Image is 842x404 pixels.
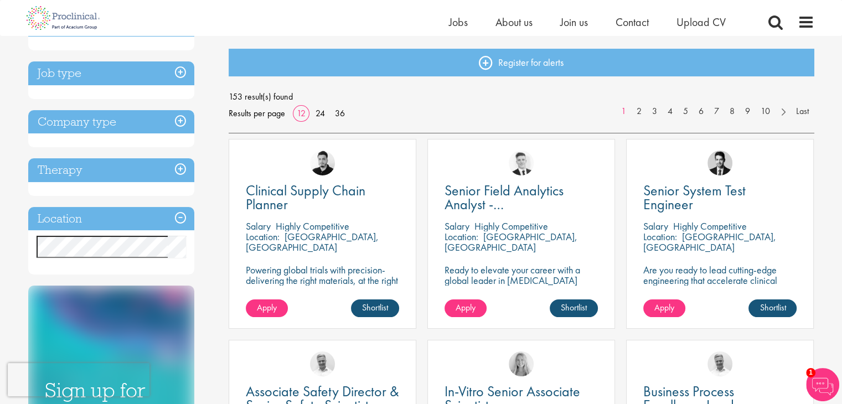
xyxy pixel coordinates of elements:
p: Are you ready to lead cutting-edge engineering that accelerate clinical breakthroughs in biotech? [643,265,797,296]
a: 3 [647,105,663,118]
a: Register for alerts [229,49,814,76]
p: [GEOGRAPHIC_DATA], [GEOGRAPHIC_DATA] [643,230,776,253]
a: Shortlist [351,299,399,317]
span: 153 result(s) found [229,89,814,105]
span: Location: [246,230,280,243]
img: Anderson Maldonado [310,151,335,175]
h3: Company type [28,110,194,134]
a: Shortlist [748,299,797,317]
a: Senior Field Analytics Analyst - [GEOGRAPHIC_DATA] and [GEOGRAPHIC_DATA] [445,184,598,211]
a: 9 [740,105,756,118]
p: Ready to elevate your career with a global leader in [MEDICAL_DATA] care? Join us as a Senior Fie... [445,265,598,317]
a: Apply [246,299,288,317]
img: Thomas Wenig [707,151,732,175]
span: Salary [246,220,271,232]
a: 2 [631,105,647,118]
iframe: reCAPTCHA [8,363,149,396]
span: Location: [445,230,478,243]
img: Nicolas Daniel [509,151,534,175]
a: 10 [755,105,776,118]
a: 12 [293,107,309,119]
a: 1 [616,105,632,118]
span: Clinical Supply Chain Planner [246,181,365,214]
a: 36 [331,107,349,119]
span: Apply [257,302,277,313]
a: Clinical Supply Chain Planner [246,184,399,211]
span: Results per page [229,105,285,122]
a: Apply [445,299,487,317]
a: About us [495,15,533,29]
h3: Job type [28,61,194,85]
span: Apply [456,302,476,313]
a: 4 [662,105,678,118]
img: Shannon Briggs [509,351,534,376]
img: Joshua Bye [707,351,732,376]
span: Apply [654,302,674,313]
img: Joshua Bye [310,351,335,376]
span: Senior System Test Engineer [643,181,746,214]
p: [GEOGRAPHIC_DATA], [GEOGRAPHIC_DATA] [445,230,577,253]
img: Chatbot [806,368,839,401]
p: Powering global trials with precision-delivering the right materials, at the right time, every time. [246,265,399,296]
span: Location: [643,230,677,243]
a: 5 [678,105,694,118]
a: 6 [693,105,709,118]
a: 7 [709,105,725,118]
a: Apply [643,299,685,317]
a: 24 [312,107,329,119]
span: Salary [445,220,469,232]
p: Highly Competitive [276,220,349,232]
p: Highly Competitive [673,220,747,232]
p: Highly Competitive [474,220,548,232]
a: Contact [616,15,649,29]
a: Join us [560,15,588,29]
span: 1 [806,368,815,377]
a: Upload CV [676,15,726,29]
a: Shortlist [550,299,598,317]
a: Jobs [449,15,468,29]
p: [GEOGRAPHIC_DATA], [GEOGRAPHIC_DATA] [246,230,379,253]
a: Last [791,105,814,118]
a: Senior System Test Engineer [643,184,797,211]
a: 8 [724,105,740,118]
span: Salary [643,220,668,232]
h3: Location [28,207,194,231]
h3: Therapy [28,158,194,182]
